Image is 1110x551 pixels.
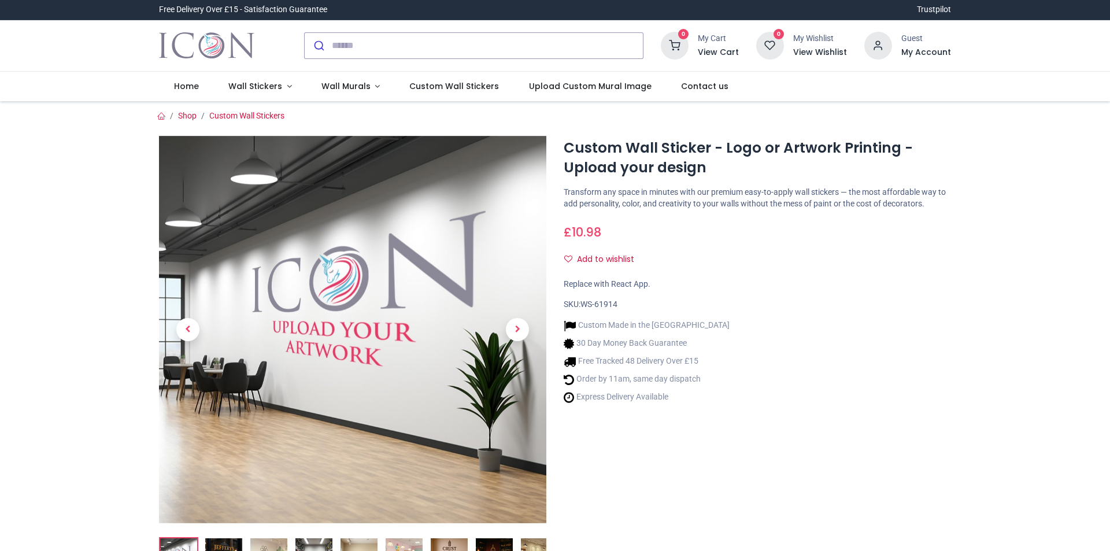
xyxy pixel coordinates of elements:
span: Custom Wall Stickers [409,80,499,92]
a: Trustpilot [917,4,951,16]
a: 0 [756,40,784,49]
a: Shop [178,111,197,120]
a: View Cart [698,47,739,58]
div: My Wishlist [793,33,847,45]
div: My Cart [698,33,739,45]
a: My Account [901,47,951,58]
h1: Custom Wall Sticker - Logo or Artwork Printing - Upload your design [564,138,951,178]
img: Custom Wall Sticker - Logo or Artwork Printing - Upload your design [159,136,546,523]
button: Add to wishlistAdd to wishlist [564,250,644,269]
span: Upload Custom Mural Image [529,80,652,92]
sup: 0 [774,29,785,40]
p: Transform any space in minutes with our premium easy-to-apply wall stickers — the most affordable... [564,187,951,209]
img: Icon Wall Stickers [159,29,254,62]
sup: 0 [678,29,689,40]
span: Wall Murals [321,80,371,92]
a: Wall Stickers [213,72,306,102]
a: 0 [661,40,689,49]
a: Previous [159,194,217,465]
a: Next [489,194,546,465]
span: Next [506,318,529,341]
a: View Wishlist [793,47,847,58]
span: Contact us [681,80,728,92]
div: Replace with React App. [564,279,951,290]
div: SKU: [564,299,951,310]
span: WS-61914 [580,299,617,309]
div: Free Delivery Over £15 - Satisfaction Guarantee [159,4,327,16]
button: Submit [305,33,332,58]
span: Wall Stickers [228,80,282,92]
a: Custom Wall Stickers [209,111,284,120]
i: Add to wishlist [564,255,572,263]
div: Guest [901,33,951,45]
li: 30 Day Money Back Guarantee [564,338,730,350]
a: Wall Murals [306,72,395,102]
span: Previous [176,318,199,341]
li: Free Tracked 48 Delivery Over £15 [564,356,730,368]
span: £ [564,224,601,241]
li: Express Delivery Available [564,391,730,404]
span: 10.98 [572,224,601,241]
li: Order by 11am, same day dispatch [564,374,730,386]
li: Custom Made in the [GEOGRAPHIC_DATA] [564,320,730,332]
a: Logo of Icon Wall Stickers [159,29,254,62]
span: Home [174,80,199,92]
